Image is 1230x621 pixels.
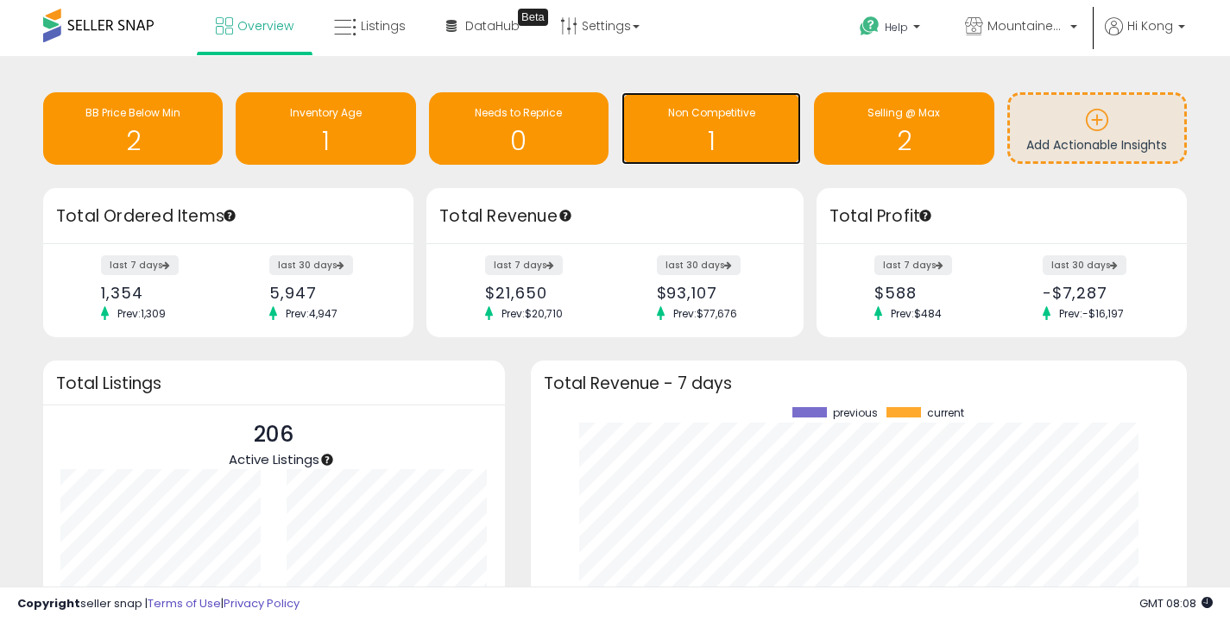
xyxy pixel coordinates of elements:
[874,284,988,302] div: $588
[439,204,791,229] h3: Total Revenue
[518,9,548,26] div: Tooltip anchor
[885,20,908,34] span: Help
[814,92,993,165] a: Selling @ Max 2
[874,255,952,275] label: last 7 days
[85,105,180,120] span: BB Price Below Min
[52,127,214,155] h1: 2
[668,105,755,120] span: Non Competitive
[56,204,401,229] h3: Total Ordered Items
[657,255,741,275] label: last 30 days
[361,17,406,34] span: Listings
[859,16,880,37] i: Get Help
[229,450,319,468] span: Active Listings
[1139,595,1213,612] span: 2025-10-7 08:08 GMT
[987,17,1065,34] span: MountaineerBrand
[224,595,300,612] a: Privacy Policy
[558,208,573,223] div: Tooltip anchor
[319,452,335,467] div: Tooltip anchor
[485,255,563,275] label: last 7 days
[918,208,933,223] div: Tooltip anchor
[56,377,492,390] h3: Total Listings
[438,127,600,155] h1: 0
[493,306,571,321] span: Prev: $20,710
[244,127,407,155] h1: 1
[665,306,746,321] span: Prev: $77,676
[43,92,223,165] a: BB Price Below Min 2
[630,127,792,155] h1: 1
[475,105,562,120] span: Needs to Reprice
[927,407,964,419] span: current
[1105,17,1185,56] a: Hi Kong
[1127,17,1173,34] span: Hi Kong
[882,306,950,321] span: Prev: $484
[823,127,985,155] h1: 2
[269,255,353,275] label: last 30 days
[1010,95,1184,161] a: Add Actionable Insights
[1043,284,1157,302] div: -$7,287
[109,306,174,321] span: Prev: 1,309
[17,595,80,612] strong: Copyright
[1026,136,1167,154] span: Add Actionable Insights
[1043,255,1126,275] label: last 30 days
[236,92,415,165] a: Inventory Age 1
[465,17,520,34] span: DataHub
[846,3,937,56] a: Help
[829,204,1174,229] h3: Total Profit
[544,377,1174,390] h3: Total Revenue - 7 days
[1050,306,1132,321] span: Prev: -$16,197
[621,92,801,165] a: Non Competitive 1
[429,92,609,165] a: Needs to Reprice 0
[290,105,362,120] span: Inventory Age
[867,105,940,120] span: Selling @ Max
[237,17,293,34] span: Overview
[229,418,319,451] p: 206
[17,596,300,612] div: seller snap | |
[277,306,346,321] span: Prev: 4,947
[101,255,179,275] label: last 7 days
[657,284,773,302] div: $93,107
[833,407,878,419] span: previous
[269,284,383,302] div: 5,947
[148,595,221,612] a: Terms of Use
[222,208,237,223] div: Tooltip anchor
[485,284,602,302] div: $21,650
[101,284,215,302] div: 1,354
